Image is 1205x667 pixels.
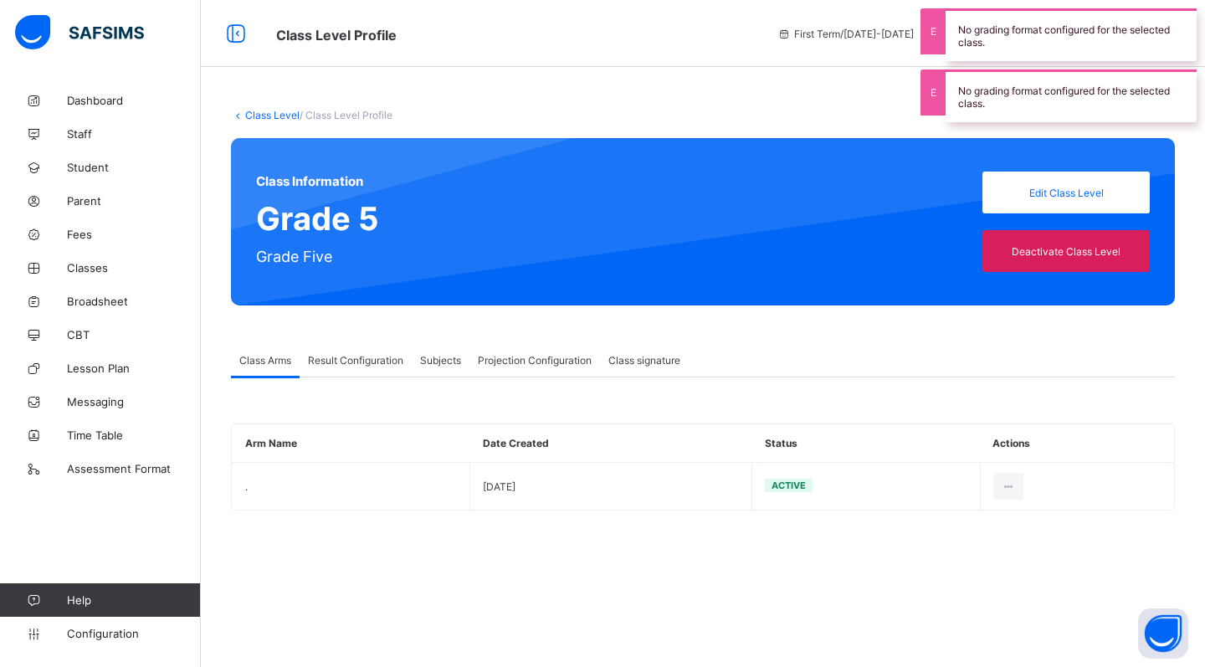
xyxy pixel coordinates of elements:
[67,94,201,107] span: Dashboard
[470,424,752,463] th: Date Created
[67,328,201,341] span: CBT
[420,354,461,367] span: Subjects
[276,27,397,44] span: Class Level Profile
[980,424,1174,463] th: Actions
[67,127,201,141] span: Staff
[777,28,914,40] span: session/term information
[67,194,201,208] span: Parent
[67,362,201,375] span: Lesson Plan
[245,109,300,121] a: Class Level
[67,295,201,308] span: Broadsheet
[995,187,1137,199] span: Edit Class Level
[946,8,1197,61] div: No grading format configured for the selected class.
[233,463,470,511] td: .
[15,15,144,50] img: safsims
[470,463,752,511] td: [DATE]
[67,161,201,174] span: Student
[67,261,201,274] span: Classes
[752,424,980,463] th: Status
[67,462,201,475] span: Assessment Format
[308,354,403,367] span: Result Configuration
[478,354,592,367] span: Projection Configuration
[239,354,291,367] span: Class Arms
[67,428,201,442] span: Time Table
[1138,608,1188,659] button: Open asap
[772,480,806,491] span: Active
[67,395,201,408] span: Messaging
[300,109,392,121] span: / Class Level Profile
[233,424,470,463] th: Arm Name
[67,593,200,607] span: Help
[67,228,201,241] span: Fees
[67,627,200,640] span: Configuration
[995,245,1137,258] span: Deactivate Class Level
[608,354,680,367] span: Class signature
[946,69,1197,122] div: No grading format configured for the selected class.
